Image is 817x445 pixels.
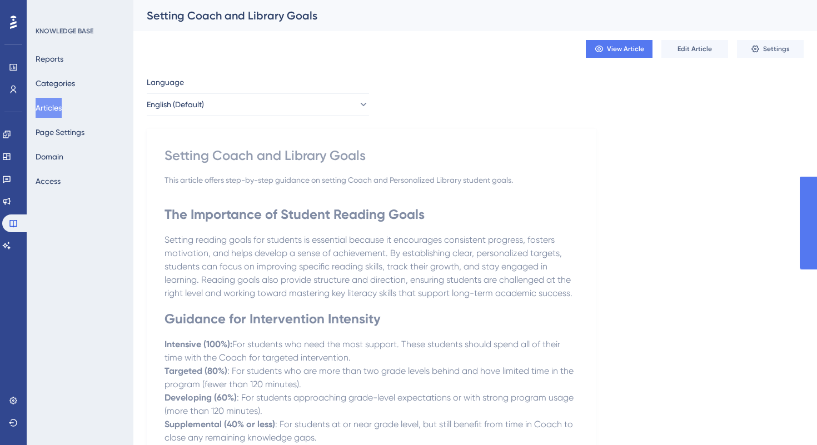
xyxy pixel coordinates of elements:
[36,171,61,191] button: Access
[165,392,237,403] strong: Developing (60%)
[147,98,204,111] span: English (Default)
[36,122,84,142] button: Page Settings
[165,234,573,298] span: Setting reading goals for students is essential because it encourages consistent progress, foster...
[165,366,576,389] span: : For students who are more than two grade levels behind and have limited time in the program (fe...
[661,40,728,58] button: Edit Article
[607,44,644,53] span: View Article
[165,206,425,222] strong: The Importance of Student Reading Goals
[165,339,562,363] span: For students who need the most support. These students should spend all of their time with the Co...
[36,49,63,69] button: Reports
[36,147,63,167] button: Domain
[165,339,232,349] strong: Intensive (100%):
[586,40,652,58] button: View Article
[165,147,578,164] div: Setting Coach and Library Goals
[147,76,184,89] span: Language
[36,27,93,36] div: KNOWLEDGE BASE
[677,44,712,53] span: Edit Article
[165,366,227,376] strong: Targeted (80%)
[770,401,804,434] iframe: UserGuiding AI Assistant Launcher
[165,392,576,416] span: : For students approaching grade-level expectations or with strong program usage (more than 120 m...
[763,44,790,53] span: Settings
[147,93,369,116] button: English (Default)
[36,73,75,93] button: Categories
[165,311,381,327] strong: Guidance for Intervention Intensity
[147,8,776,23] div: Setting Coach and Library Goals
[737,40,804,58] button: Settings
[165,419,575,443] span: : For students at or near grade level, but still benefit from time in Coach to close any remainin...
[36,98,62,118] button: Articles
[165,419,275,429] strong: Supplemental (40% or less)
[165,173,578,187] div: This article offers step-by-step guidance on setting Coach and Personalized Library student goals.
